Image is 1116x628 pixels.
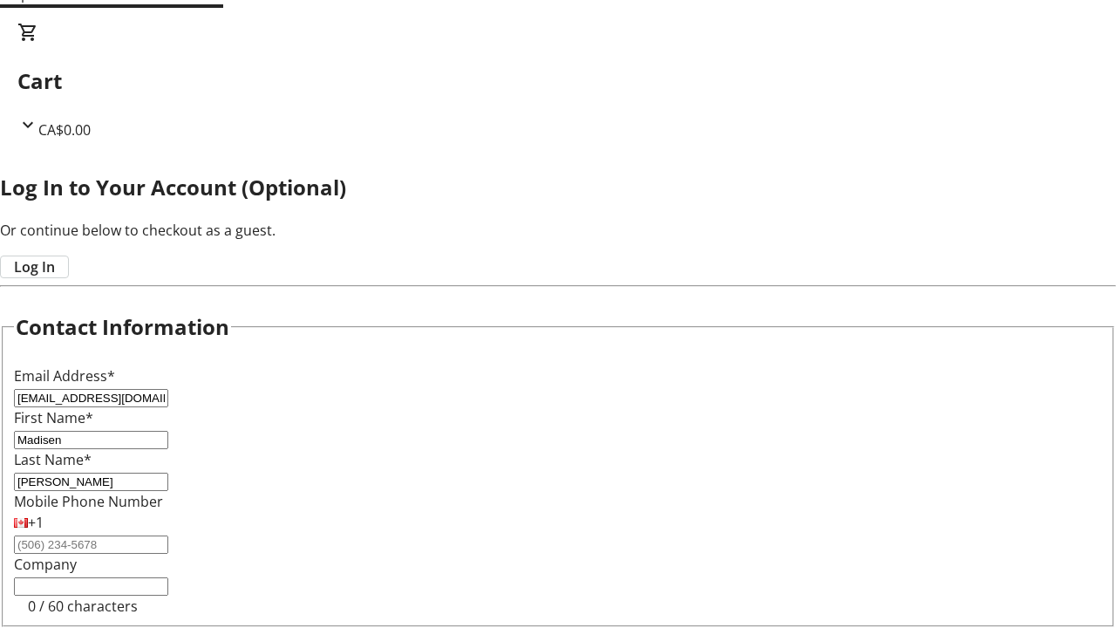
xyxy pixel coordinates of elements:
input: (506) 234-5678 [14,536,168,554]
label: First Name* [14,408,93,427]
label: Company [14,555,77,574]
label: Email Address* [14,366,115,386]
tr-character-limit: 0 / 60 characters [28,597,138,616]
h2: Contact Information [16,311,229,343]
span: CA$0.00 [38,120,91,140]
label: Mobile Phone Number [14,492,163,511]
h2: Cart [17,65,1099,97]
span: Log In [14,256,55,277]
label: Last Name* [14,450,92,469]
div: CartCA$0.00 [17,22,1099,140]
